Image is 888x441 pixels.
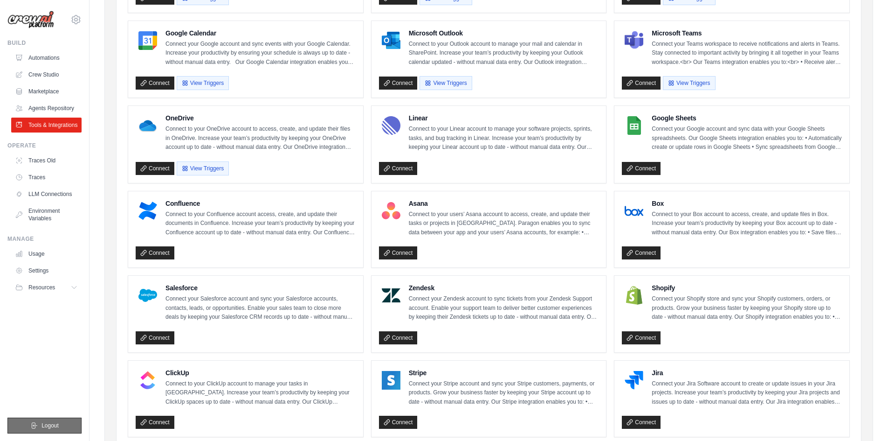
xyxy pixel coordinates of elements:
a: LLM Connections [11,187,82,202]
p: Connect your Zendesk account to sync tickets from your Zendesk Support account. Enable your suppo... [409,294,599,322]
img: Box Logo [625,202,643,220]
a: Connect [622,246,661,259]
h4: Stripe [409,368,599,378]
img: Google Calendar Logo [138,31,157,50]
a: Connect [136,331,174,344]
button: Logout [7,418,82,434]
h4: Zendesk [409,283,599,293]
p: Connect your Google account and sync data with your Google Sheets spreadsheets. Our Google Sheets... [652,125,842,152]
img: Confluence Logo [138,202,157,220]
a: Environment Variables [11,203,82,226]
p: Connect your Teams workspace to receive notifications and alerts in Teams. Stay connected to impo... [652,40,842,67]
a: Connect [622,77,661,90]
p: Connect to your Outlook account to manage your mail and calendar in SharePoint. Increase your tea... [409,40,599,67]
img: ClickUp Logo [138,371,157,390]
p: Connect your Stripe account and sync your Stripe customers, payments, or products. Grow your busi... [409,379,599,407]
p: Connect your Jira Software account to create or update issues in your Jira projects. Increase you... [652,379,842,407]
h4: Shopify [652,283,842,293]
a: Connect [379,77,418,90]
div: Build [7,39,82,47]
h4: Jira [652,368,842,378]
a: Crew Studio [11,67,82,82]
h4: Google Calendar [165,28,356,38]
a: Traces Old [11,153,82,168]
p: Connect to your Box account to access, create, and update files in Box. Increase your team’s prod... [652,210,842,238]
a: Connect [136,77,174,90]
div: Operate [7,142,82,149]
a: Traces [11,170,82,185]
h4: Microsoft Teams [652,28,842,38]
img: Google Sheets Logo [625,116,643,135]
p: Connect your Google account and sync events with your Google Calendar. Increase your productivity... [165,40,356,67]
h4: Confluence [165,199,356,208]
img: Salesforce Logo [138,286,157,305]
img: Asana Logo [382,202,400,220]
button: View Triggers [663,76,715,90]
img: Microsoft Outlook Logo [382,31,400,50]
button: View Triggers [420,76,472,90]
a: Marketplace [11,84,82,99]
h4: Salesforce [165,283,356,293]
p: Connect your Salesforce account and sync your Salesforce accounts, contacts, leads, or opportunit... [165,294,356,322]
img: Shopify Logo [625,286,643,305]
h4: Microsoft Outlook [409,28,599,38]
a: Connect [622,416,661,429]
a: Connect [136,416,174,429]
p: Connect your Shopify store and sync your Shopify customers, orders, or products. Grow your busine... [652,294,842,322]
button: View Triggers [177,161,229,175]
button: View Triggers [177,76,229,90]
img: Logo [7,11,54,29]
img: Jira Logo [625,371,643,390]
img: Linear Logo [382,116,400,135]
p: Connect to your OneDrive account to access, create, and update their files in OneDrive. Increase ... [165,125,356,152]
div: Manage [7,235,82,243]
span: Logout [41,422,59,429]
a: Connect [379,416,418,429]
a: Connect [622,162,661,175]
h4: Box [652,199,842,208]
h4: Asana [409,199,599,208]
h4: ClickUp [165,368,356,378]
p: Connect to your Confluence account access, create, and update their documents in Confluence. Incr... [165,210,356,238]
a: Automations [11,50,82,65]
a: Connect [622,331,661,344]
img: Stripe Logo [382,371,400,390]
h4: OneDrive [165,113,356,123]
a: Tools & Integrations [11,118,82,133]
img: Microsoft Teams Logo [625,31,643,50]
a: Agents Repository [11,101,82,116]
a: Connect [136,162,174,175]
a: Settings [11,263,82,278]
h4: Google Sheets [652,113,842,123]
p: Connect to your users’ Asana account to access, create, and update their tasks or projects in [GE... [409,210,599,238]
p: Connect to your Linear account to manage your software projects, sprints, tasks, and bug tracking... [409,125,599,152]
a: Connect [379,331,418,344]
span: Resources [28,284,55,291]
p: Connect to your ClickUp account to manage your tasks in [GEOGRAPHIC_DATA]. Increase your team’s p... [165,379,356,407]
a: Connect [379,246,418,259]
button: Resources [11,280,82,295]
a: Connect [379,162,418,175]
h4: Linear [409,113,599,123]
img: Zendesk Logo [382,286,400,305]
img: OneDrive Logo [138,116,157,135]
a: Usage [11,246,82,261]
a: Connect [136,246,174,259]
